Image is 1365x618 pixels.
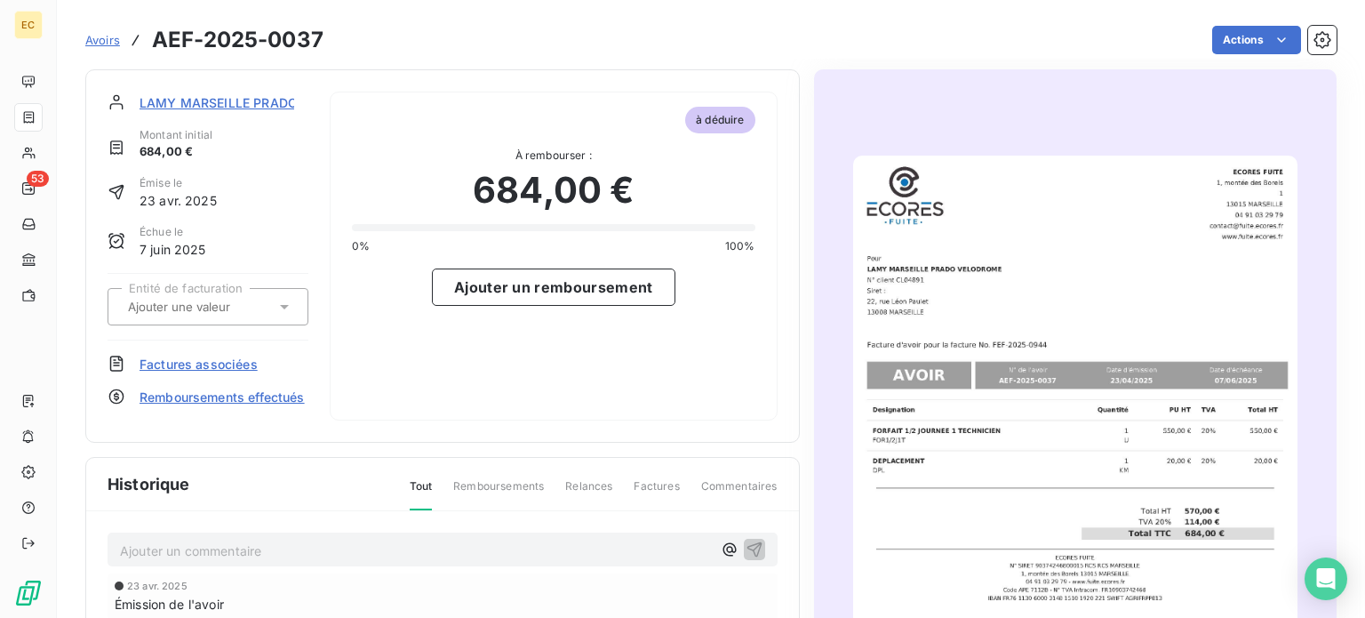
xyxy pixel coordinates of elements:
[140,127,212,143] span: Montant initial
[127,581,188,591] span: 23 avr. 2025
[634,478,679,509] span: Factures
[140,224,206,240] span: Échue le
[1212,26,1301,54] button: Actions
[126,299,305,315] input: Ajouter une valeur
[473,164,634,217] span: 684,00 €
[565,478,612,509] span: Relances
[85,31,120,49] a: Avoirs
[140,388,305,406] span: Remboursements effectués
[432,269,675,306] button: Ajouter un remboursement
[140,175,217,191] span: Émise le
[27,171,49,187] span: 53
[701,478,778,509] span: Commentaires
[352,148,754,164] span: À rembourser :
[410,478,433,510] span: Tout
[14,11,43,39] div: EC
[140,240,206,259] span: 7 juin 2025
[85,33,120,47] span: Avoirs
[152,24,323,56] h3: AEF-2025-0037
[14,579,43,607] img: Logo LeanPay
[108,472,190,496] span: Historique
[685,107,754,133] span: à déduire
[115,595,224,614] span: Émission de l'avoir
[140,191,217,210] span: 23 avr. 2025
[1305,558,1347,600] div: Open Intercom Messenger
[352,238,370,254] span: 0%
[725,238,755,254] span: 100%
[453,478,544,509] span: Remboursements
[140,93,381,112] span: LAMY MARSEILLE PRADO VELODROME
[140,355,258,373] span: Factures associées
[140,143,212,161] span: 684,00 €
